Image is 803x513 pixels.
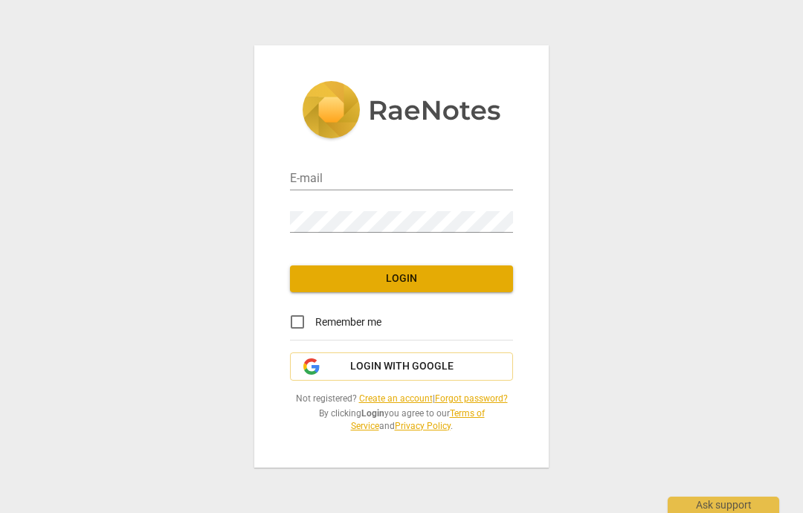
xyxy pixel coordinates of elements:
button: Login with Google [290,352,513,381]
a: Privacy Policy [395,421,451,431]
img: 5ac2273c67554f335776073100b6d88f.svg [302,81,501,142]
span: Login with Google [350,359,454,374]
b: Login [361,408,384,419]
span: By clicking you agree to our and . [290,407,513,432]
span: Remember me [315,314,381,330]
span: Not registered? | [290,393,513,405]
a: Create an account [359,393,433,404]
button: Login [290,265,513,292]
span: Login [302,271,501,286]
div: Ask support [668,497,779,513]
a: Terms of Service [351,408,485,431]
a: Forgot password? [435,393,508,404]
